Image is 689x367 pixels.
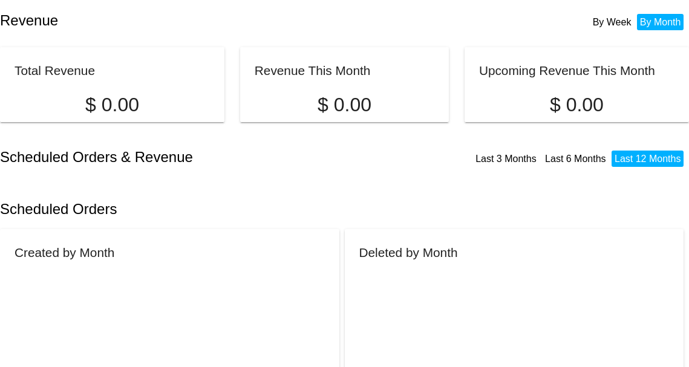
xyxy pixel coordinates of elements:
p: $ 0.00 [15,94,210,116]
a: Last 6 Months [545,154,606,164]
p: $ 0.00 [255,94,434,116]
h2: Deleted by Month [359,245,458,259]
p: $ 0.00 [479,94,674,116]
h2: Created by Month [15,245,114,259]
h2: Upcoming Revenue This Month [479,63,655,77]
h2: Revenue This Month [255,63,371,77]
h2: Total Revenue [15,63,95,77]
li: By Month [637,14,684,30]
li: By Week [590,14,635,30]
a: Last 12 Months [615,154,681,164]
a: Last 3 Months [475,154,537,164]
